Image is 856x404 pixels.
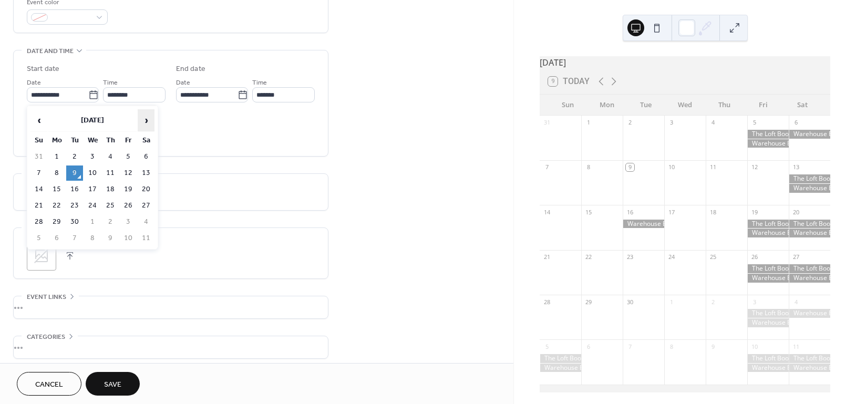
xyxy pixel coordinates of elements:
[84,165,101,181] td: 10
[66,231,83,246] td: 7
[30,231,47,246] td: 5
[543,163,551,171] div: 7
[667,163,675,171] div: 10
[102,214,119,230] td: 2
[747,229,789,237] div: Warehouse Booked - KV & DD
[747,309,789,318] div: The Loft Booked - RR & DW
[709,163,717,171] div: 11
[66,133,83,148] th: Tu
[27,46,74,57] span: Date and time
[709,343,717,350] div: 9
[104,379,121,390] span: Save
[48,214,65,230] td: 29
[543,343,551,350] div: 5
[667,343,675,350] div: 8
[17,372,81,396] button: Cancel
[747,274,789,283] div: Warehouse Booked - PW & DS
[48,149,65,164] td: 1
[750,298,758,306] div: 3
[789,130,830,139] div: Warehouse Booked - EM & DD
[176,77,190,88] span: Date
[584,119,592,127] div: 1
[540,56,830,69] div: [DATE]
[138,149,154,164] td: 6
[138,182,154,197] td: 20
[120,214,137,230] td: 3
[66,149,83,164] td: 2
[623,220,664,229] div: Warehouse Booked - EM
[792,298,800,306] div: 4
[792,253,800,261] div: 27
[84,149,101,164] td: 3
[705,95,744,116] div: Thu
[14,296,328,318] div: •••
[587,95,626,116] div: Mon
[120,149,137,164] td: 5
[14,336,328,358] div: •••
[709,298,717,306] div: 2
[792,119,800,127] div: 6
[30,214,47,230] td: 28
[138,198,154,213] td: 27
[666,95,705,116] div: Wed
[176,64,205,75] div: End date
[783,95,822,116] div: Sat
[792,343,800,350] div: 11
[138,133,154,148] th: Sa
[744,95,782,116] div: Fri
[102,165,119,181] td: 11
[48,109,137,132] th: [DATE]
[750,163,758,171] div: 12
[102,231,119,246] td: 9
[48,182,65,197] td: 15
[667,298,675,306] div: 1
[66,182,83,197] td: 16
[709,253,717,261] div: 25
[540,364,581,372] div: Warehouse Booked - AW & MK
[66,198,83,213] td: 23
[252,77,267,88] span: Time
[747,354,789,363] div: The Loft Booked - LH & CR
[138,214,154,230] td: 4
[48,198,65,213] td: 22
[789,354,830,363] div: The Loft Booked - RB & JF
[138,165,154,181] td: 13
[102,133,119,148] th: Th
[30,133,47,148] th: Su
[30,182,47,197] td: 14
[30,149,47,164] td: 31
[747,130,789,139] div: The Loft Booked - DR & LW
[102,149,119,164] td: 4
[789,274,830,283] div: Warehouse Booked - AC & AB
[750,119,758,127] div: 5
[66,214,83,230] td: 30
[103,77,118,88] span: Time
[120,198,137,213] td: 26
[48,231,65,246] td: 6
[120,231,137,246] td: 10
[86,372,140,396] button: Save
[138,110,154,131] span: ›
[102,182,119,197] td: 18
[789,264,830,273] div: The Loft Booked - AC & AB
[789,220,830,229] div: The Loft Booked - LDC & NW
[27,64,59,75] div: Start date
[667,119,675,127] div: 3
[138,231,154,246] td: 11
[789,309,830,318] div: Warehouse Booked - EC & NSJ
[27,332,65,343] span: Categories
[30,165,47,181] td: 7
[747,139,789,148] div: Warehouse Booked - SK & DR
[120,165,137,181] td: 12
[27,241,56,271] div: ;
[27,77,41,88] span: Date
[584,208,592,216] div: 15
[66,165,83,181] td: 9
[747,364,789,372] div: Warehouse Booked - LH & CR
[750,208,758,216] div: 19
[84,133,101,148] th: We
[792,163,800,171] div: 13
[747,318,789,327] div: Warehouse Booked - CC & PS
[626,253,634,261] div: 23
